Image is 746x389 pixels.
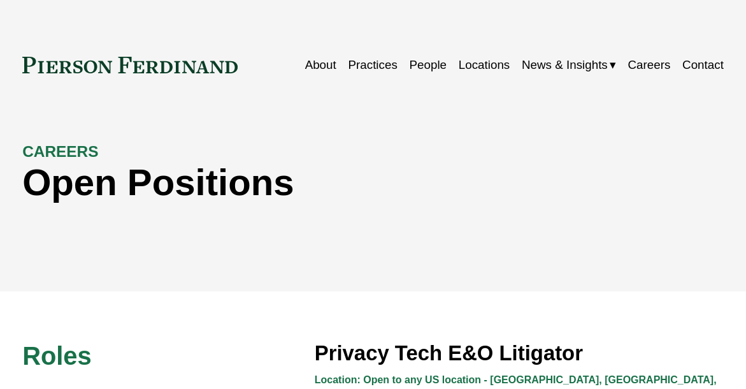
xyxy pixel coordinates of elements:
a: Locations [459,53,510,77]
h1: Open Positions [22,161,549,204]
a: Careers [628,53,671,77]
a: folder dropdown [522,53,616,77]
span: Roles [22,342,92,370]
span: News & Insights [522,54,608,76]
a: People [410,53,447,77]
h3: Privacy Tech E&O Litigator [315,341,724,367]
a: Contact [682,53,724,77]
strong: CAREERS [22,143,98,160]
a: About [305,53,336,77]
a: Practices [348,53,397,77]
